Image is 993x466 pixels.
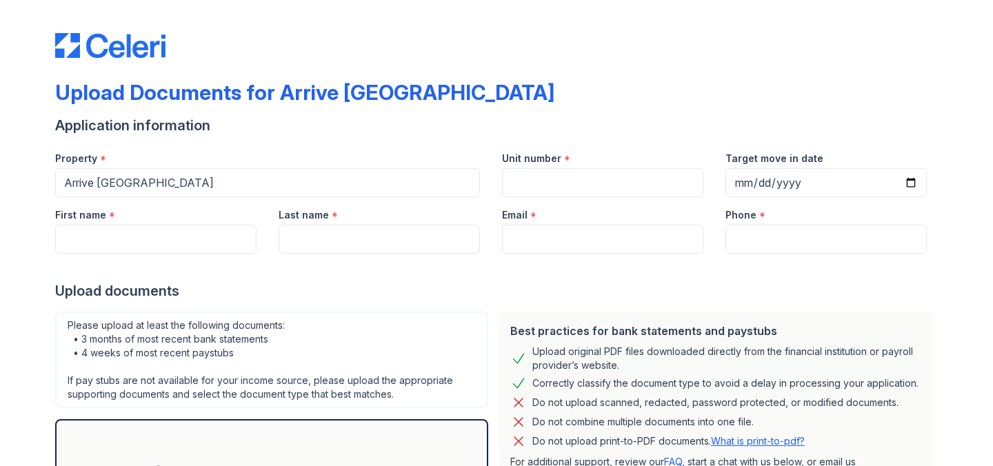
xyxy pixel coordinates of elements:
[532,345,921,372] div: Upload original PDF files downloaded directly from the financial institution or payroll provider’...
[510,323,921,339] div: Best practices for bank statements and paystubs
[532,375,919,392] div: Correctly classify the document type to avoid a delay in processing your application.
[55,208,106,222] label: First name
[55,80,554,105] div: Upload Documents for Arrive [GEOGRAPHIC_DATA]
[55,312,488,408] div: Please upload at least the following documents: • 3 months of most recent bank statements • 4 wee...
[55,116,938,135] div: Application information
[55,33,165,58] img: CE_Logo_Blue-a8612792a0a2168367f1c8372b55b34899dd931a85d93a1a3d3e32e68fde9ad4.png
[725,152,823,165] label: Target move in date
[502,208,528,222] label: Email
[532,394,899,411] div: Do not upload scanned, redacted, password protected, or modified documents.
[502,152,561,165] label: Unit number
[55,152,97,165] label: Property
[532,414,754,430] div: Do not combine multiple documents into one file.
[55,281,938,301] div: Upload documents
[279,208,329,222] label: Last name
[711,435,805,447] a: What is print-to-pdf?
[532,434,805,448] p: Do not upload print-to-PDF documents.
[725,208,756,222] label: Phone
